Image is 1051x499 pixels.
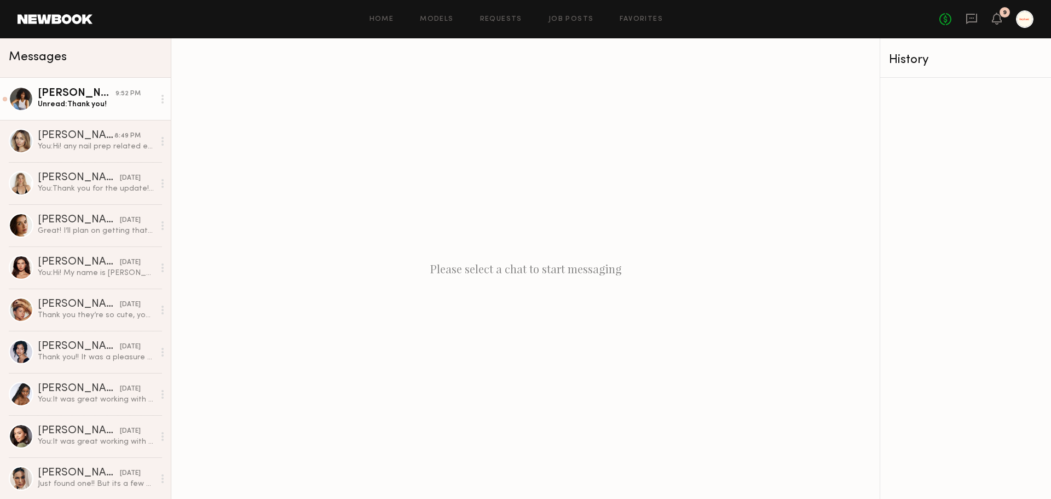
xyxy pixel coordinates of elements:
[120,300,141,310] div: [DATE]
[120,426,141,437] div: [DATE]
[38,352,154,363] div: Thank you!! It was a pleasure getting to meet and work with you all, everyone was so kind and wel...
[38,226,154,236] div: Great! I’ll plan on getting that the day before the shoot :)
[38,130,114,141] div: [PERSON_NAME]
[480,16,522,23] a: Requests
[114,131,141,141] div: 8:49 PM
[38,88,116,99] div: [PERSON_NAME]
[420,16,453,23] a: Models
[171,38,880,499] div: Please select a chat to start messaging
[889,54,1042,66] div: History
[120,342,141,352] div: [DATE]
[38,479,154,489] div: Just found one!! But its a few blocks away
[38,341,120,352] div: [PERSON_NAME]
[38,394,154,405] div: You: It was great working with you again, [PERSON_NAME]! I can't wait to see our final edits! Hop...
[38,173,120,183] div: [PERSON_NAME]
[620,16,663,23] a: Favorites
[9,51,67,64] span: Messages
[38,257,120,268] div: [PERSON_NAME]
[120,384,141,394] div: [DATE]
[120,257,141,268] div: [DATE]
[38,215,120,226] div: [PERSON_NAME]
[38,268,154,278] div: You: Hi! My name is [PERSON_NAME], the founder of Heyhae gel nail brands. We're gearing up for a ...
[369,16,394,23] a: Home
[38,299,120,310] div: [PERSON_NAME]
[38,468,120,479] div: [PERSON_NAME]
[116,89,141,99] div: 9:52 PM
[120,468,141,479] div: [DATE]
[38,310,154,320] div: Thank you they’re so cute, you as well!
[120,215,141,226] div: [DATE]
[38,426,120,437] div: [PERSON_NAME]
[38,183,154,194] div: You: Thank you for the update! Look forward to working with you in the future. Hope you have a gr...
[548,16,594,23] a: Job Posts
[1003,10,1007,16] div: 9
[120,173,141,183] div: [DATE]
[38,437,154,447] div: You: It was great working with you again! We’re so excited to see the final edits. We have more p...
[38,383,120,394] div: [PERSON_NAME]
[38,141,154,152] div: You: Hi! any nail prep related expenses will be reimbursed. Can you confirm if the hourly rate on...
[38,99,154,110] div: Unread: Thank you!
